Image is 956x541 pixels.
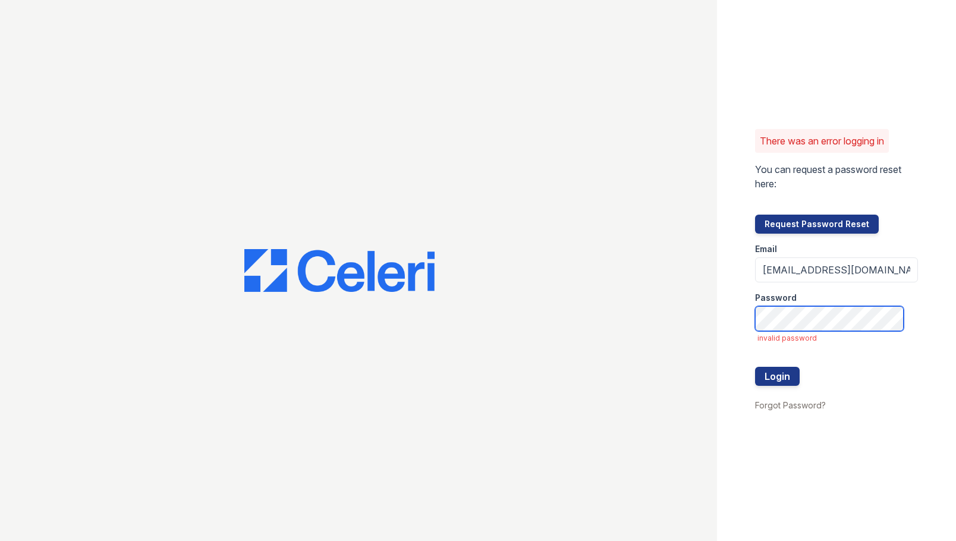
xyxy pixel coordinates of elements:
img: CE_Logo_Blue-a8612792a0a2168367f1c8372b55b34899dd931a85d93a1a3d3e32e68fde9ad4.png [244,249,435,292]
button: Login [755,367,800,386]
label: Password [755,292,797,304]
button: Request Password Reset [755,215,879,234]
label: Email [755,243,777,255]
p: You can request a password reset here: [755,162,918,191]
p: There was an error logging in [760,134,884,148]
a: Forgot Password? [755,400,826,410]
span: invalid password [757,334,918,343]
